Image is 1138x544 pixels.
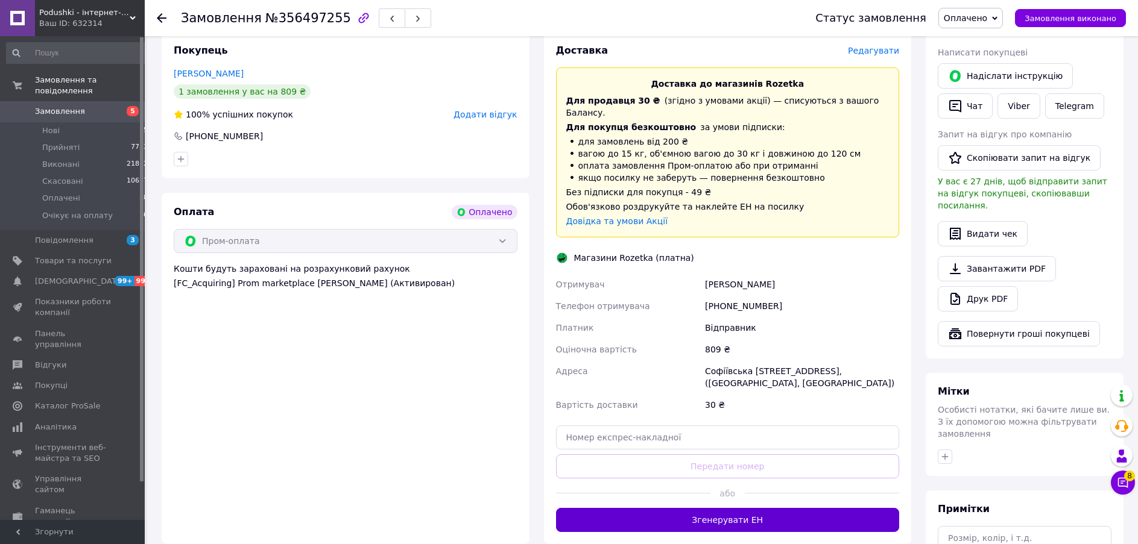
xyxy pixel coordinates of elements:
a: Друк PDF [938,286,1018,311]
span: Очікує на оплату [42,210,113,221]
span: 10627 [127,176,148,187]
div: Ваш ID: 632314 [39,18,145,29]
span: [DEMOGRAPHIC_DATA] [35,276,124,287]
input: Номер експрес-накладної [556,425,900,449]
span: Відгуки [35,360,66,370]
div: успішних покупок [174,108,293,120]
span: Для продавця 30 ₴ [566,96,660,105]
span: У вас є 27 днів, щоб відправити запит на відгук покупцеві, скопіювавши посилання. [938,177,1107,210]
a: [PERSON_NAME] [174,69,244,78]
span: 3 [127,235,139,245]
div: Відправник [703,317,902,339]
div: [PHONE_NUMBER] [703,295,902,317]
li: вагою до 15 кг, об'ємною вагою до 30 кг і довжиною до 120 см [566,148,890,160]
span: Доставка до магазинів Rozetka [651,79,804,89]
button: Чат [938,93,993,119]
span: Інструменти веб-майстра та SEO [35,442,112,464]
span: Оціночна вартість [556,345,637,354]
span: Особисті нотатки, які бачите лише ви. З їх допомогою можна фільтрувати замовлення [938,405,1110,439]
span: Отримувач [556,280,605,289]
div: Без підписки для покупця - 49 ₴ [566,186,890,198]
span: Запит на відгук про компанію [938,130,1072,139]
div: Магазини Rozetka (платна) [571,252,697,264]
div: 30 ₴ [703,394,902,416]
span: Мітки [938,386,970,397]
span: або [710,487,745,499]
div: Кошти будуть зараховані на розрахунковий рахунок [174,263,517,289]
div: [FC_Acquiring] Prom marketplace [PERSON_NAME] (Активирован) [174,277,517,289]
span: Нові [42,125,60,136]
span: 0 [144,210,148,221]
button: Повернути гроші покупцеві [938,321,1100,346]
li: оплата замовлення Пром-оплатою або при отриманні [566,160,890,172]
span: Товари та послуги [35,255,112,266]
span: Панель управління [35,328,112,350]
span: Для покупця безкоштовно [566,122,697,132]
button: Видати чек [938,221,1028,246]
input: Пошук [6,42,149,64]
span: Доставка [556,45,609,56]
span: Оплата [174,206,214,217]
button: Замовлення виконано [1015,9,1126,27]
div: Обов'язково роздрукуйте та наклейте ЕН на посилку [566,201,890,213]
span: Замовлення [181,11,262,25]
div: за умови підписки: [566,121,890,133]
a: Telegram [1045,93,1104,119]
span: 100% [186,110,210,119]
span: Покупці [35,380,68,391]
div: (згідно з умовами акції) — списуються з вашого Балансу. [566,95,890,119]
span: Додати відгук [454,110,517,119]
span: 58 [139,193,148,204]
span: Оплачено [944,13,987,23]
div: 809 ₴ [703,339,902,360]
span: 5 [127,106,139,116]
span: Платник [556,323,594,333]
span: Вартість доставки [556,400,638,410]
span: Покупець [174,45,228,56]
a: Завантажити PDF [938,256,1056,281]
span: Телефон отримувача [556,301,650,311]
span: Скасовані [42,176,83,187]
span: Каталог ProSale [35,401,100,411]
span: Редагувати [848,46,899,55]
button: Надіслати інструкцію [938,63,1073,89]
span: 99+ [115,276,134,286]
button: Чат з покупцем8 [1111,471,1135,495]
span: Замовлення [35,106,85,117]
span: Замовлення та повідомлення [35,75,145,96]
span: Аналітика [35,422,77,433]
span: Управління сайтом [35,474,112,495]
span: Прийняті [42,142,80,153]
a: Viber [997,93,1040,119]
div: Софіївська [STREET_ADDRESS], ([GEOGRAPHIC_DATA], [GEOGRAPHIC_DATA]) [703,360,902,394]
span: Виконані [42,159,80,170]
button: Згенерувати ЕН [556,508,900,532]
span: 99+ [134,276,154,286]
span: Гаманець компанії [35,505,112,527]
span: №356497255 [265,11,351,25]
div: Оплачено [452,205,517,219]
li: якщо посилку не заберуть — повернення безкоштовно [566,172,890,184]
span: Замовлення виконано [1025,14,1116,23]
span: Повідомлення [35,235,93,246]
div: Статус замовлення [815,12,926,24]
div: [PHONE_NUMBER] [185,130,264,142]
span: Оплачені [42,193,80,204]
span: 21812 [127,159,148,170]
div: Повернутися назад [157,12,166,24]
span: 7783 [131,142,148,153]
span: Адреса [556,366,588,376]
div: [PERSON_NAME] [703,274,902,295]
li: для замовлень від 200 ₴ [566,136,890,148]
button: Скопіювати запит на відгук [938,145,1101,170]
span: 8 [1124,471,1135,481]
span: Podushki - інтернет-магазин Подушки [39,7,130,18]
span: Примітки [938,503,990,514]
span: Показники роботи компанії [35,296,112,318]
div: 1 замовлення у вас на 809 ₴ [174,84,311,99]
span: Написати покупцеві [938,48,1028,57]
span: 5 [144,125,148,136]
a: Довідка та умови Акції [566,216,668,226]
